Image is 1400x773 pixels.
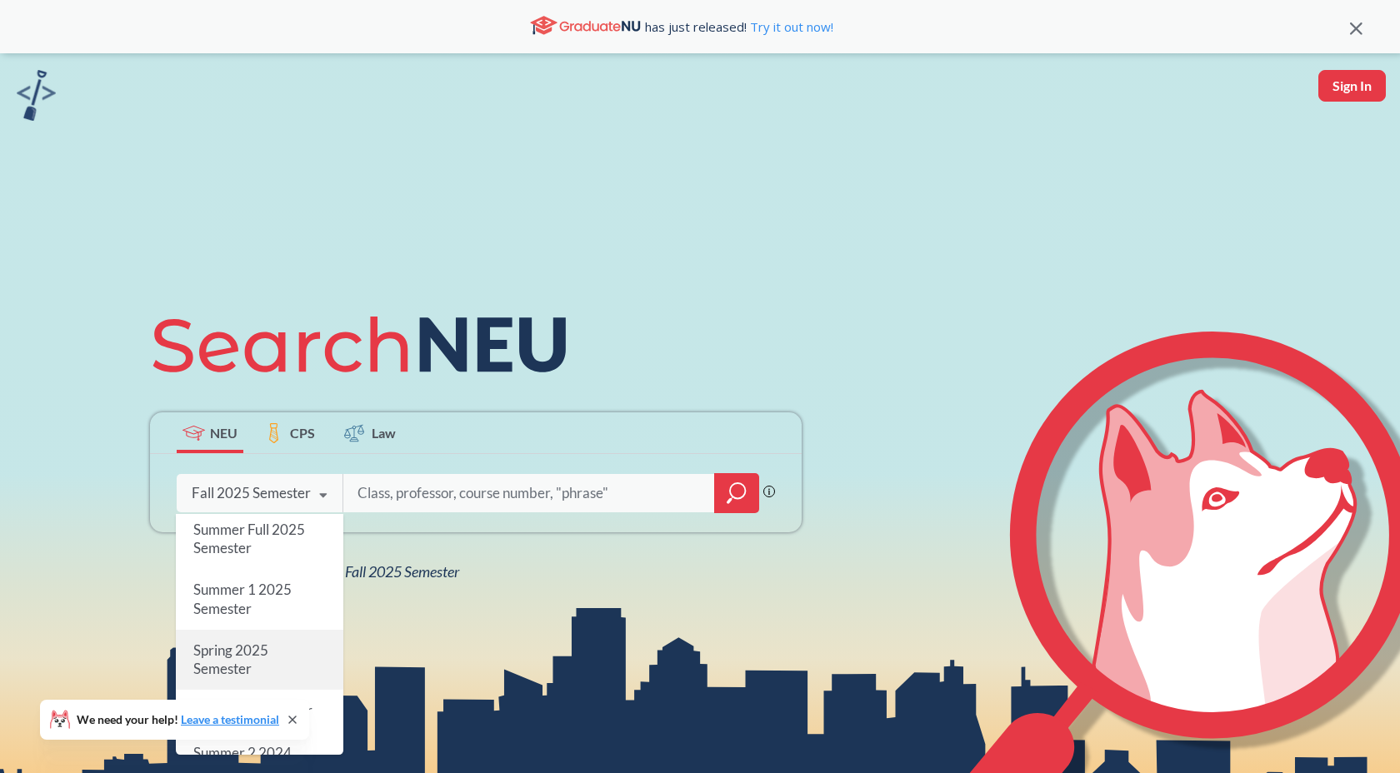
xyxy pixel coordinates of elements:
[193,641,268,677] span: Spring 2025 Semester
[17,70,56,121] img: sandbox logo
[645,17,833,36] span: has just released!
[77,714,279,726] span: We need your help!
[313,562,459,581] span: NEU Fall 2025 Semester
[192,484,311,502] div: Fall 2025 Semester
[17,70,56,126] a: sandbox logo
[1318,70,1386,102] button: Sign In
[372,423,396,442] span: Law
[714,473,759,513] div: magnifying glass
[727,481,747,505] svg: magnifying glass
[193,581,292,617] span: Summer 1 2025 Semester
[193,521,305,556] span: Summer Full 2025 Semester
[181,712,279,726] a: Leave a testimonial
[290,423,315,442] span: CPS
[747,18,833,35] a: Try it out now!
[210,423,237,442] span: NEU
[356,476,702,511] input: Class, professor, course number, "phrase"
